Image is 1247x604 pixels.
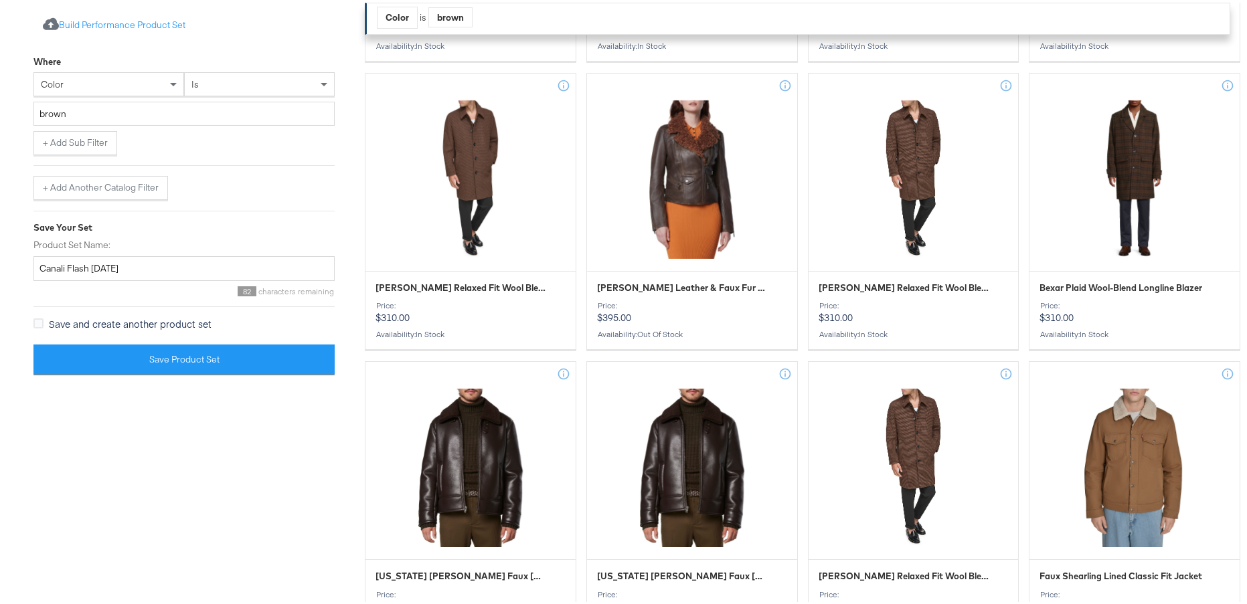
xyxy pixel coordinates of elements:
div: Availability : [819,39,1009,48]
button: + Add Another Catalog Filter [33,173,168,197]
div: is [418,9,428,21]
p: $310.00 [819,298,1009,321]
div: Where [33,53,61,66]
div: Color [378,5,417,25]
div: Availability : [1040,39,1230,48]
span: in stock [859,38,888,48]
span: Rennell Relaxed Fit Wool Blend Coat [819,567,989,580]
span: Rennell Relaxed Fit Wool Blend Coat [819,279,989,292]
div: Price: [597,587,787,597]
p: $310.00 [1040,298,1230,321]
span: out of stock [637,326,683,336]
div: Availability : [597,327,787,336]
div: Save Your Set [33,219,335,231]
span: 82 [238,284,256,294]
div: Availability : [1040,327,1230,336]
div: Price: [1040,298,1230,308]
button: Save Product Set [33,342,335,372]
input: Give your set a descriptive name [33,254,335,278]
span: in stock [859,326,888,336]
div: Availability : [376,327,566,336]
span: New York Cadman Faux Sherling Trim Faux Leather Jacket [376,567,546,580]
span: New York Cadman Faux Sherling Trim Faux Leather Jacket [597,567,768,580]
span: Faux Shearling Lined Classic Fit Jacket [1040,567,1202,580]
div: Price: [597,298,787,308]
div: Availability : [376,39,566,48]
div: Price: [819,587,1009,597]
span: in stock [637,38,666,48]
div: Price: [376,587,566,597]
div: brown [429,5,472,25]
p: $310.00 [376,298,566,321]
span: in stock [416,38,444,48]
div: characters remaining [33,284,335,294]
div: Price: [376,298,566,308]
button: + Add Sub Filter [33,128,117,153]
span: color [41,76,64,88]
div: Availability : [819,327,1009,336]
span: Paley Leather & Faux Fur Moto Jacket [597,279,768,292]
span: in stock [1080,326,1108,336]
button: Build Performance Product Set [33,11,195,35]
input: Enter a value for your filter [33,99,335,124]
div: Price: [819,298,1009,308]
div: Availability : [597,39,787,48]
p: $395.00 [597,298,787,321]
span: in stock [416,326,444,336]
span: Bexar Plaid Wool-Blend Longline Blazer [1040,279,1202,292]
span: Save and create another product set [49,314,212,328]
span: in stock [1080,38,1108,48]
label: Product Set Name: [33,236,335,249]
span: is [191,76,199,88]
div: Price: [1040,587,1230,597]
span: Rennell Relaxed Fit Wool Blend Coat [376,279,546,292]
